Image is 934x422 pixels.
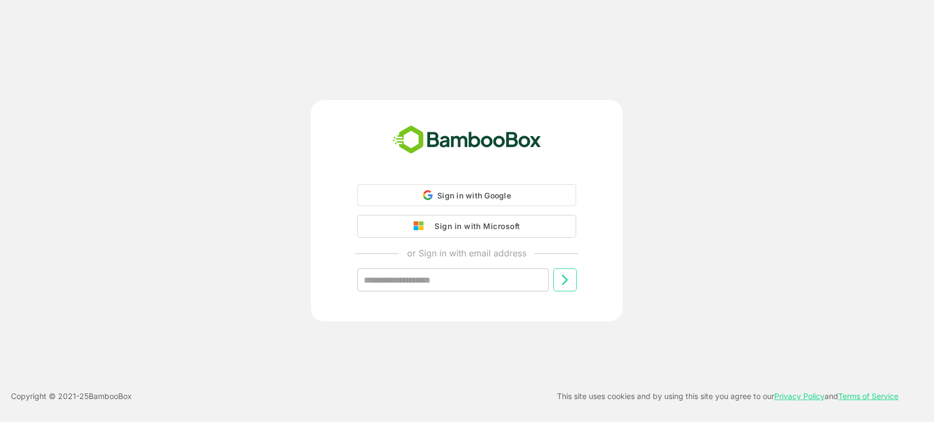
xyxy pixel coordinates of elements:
[557,390,898,403] p: This site uses cookies and by using this site you agree to our and
[437,191,511,200] span: Sign in with Google
[429,219,520,233] div: Sign in with Microsoft
[838,391,898,401] a: Terms of Service
[407,247,526,260] p: or Sign in with email address
[357,215,576,238] button: Sign in with Microsoft
[357,184,576,206] div: Sign in with Google
[774,391,825,401] a: Privacy Policy
[11,390,132,403] p: Copyright © 2021- 25 BambooBox
[387,122,547,158] img: bamboobox
[414,221,429,231] img: google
